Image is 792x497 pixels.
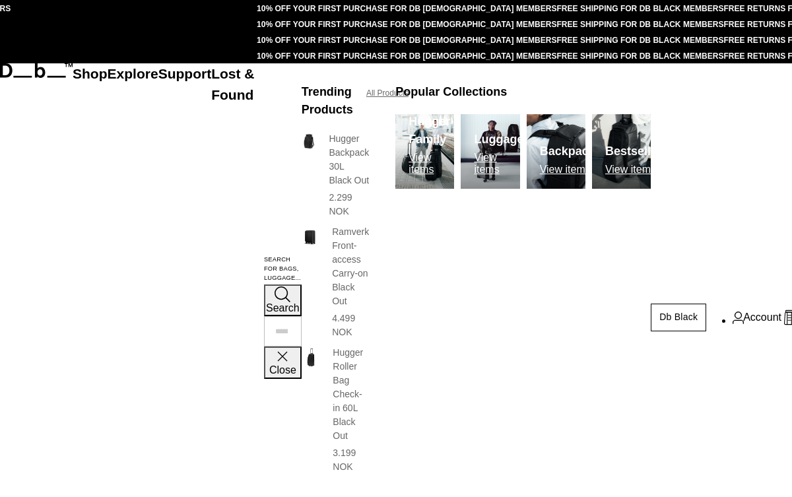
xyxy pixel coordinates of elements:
p: View items [605,164,669,176]
a: All Products [366,87,409,99]
p: View items [540,164,602,176]
a: FREE SHIPPING FOR DB BLACK MEMBERS [557,36,724,45]
span: 2.299 NOK [329,192,352,216]
a: FREE SHIPPING FOR DB BLACK MEMBERS [557,4,724,13]
h3: Hugger Backpack 30L Black Out [329,132,369,187]
a: Db Luggage View items [461,114,519,189]
a: Lost & Found [211,66,254,102]
img: Hugger Backpack 30L Black Out [302,132,316,150]
a: FREE SHIPPING FOR DB BLACK MEMBERS [557,20,724,29]
img: Ramverk Front-access Carry-on Black Out [302,225,319,248]
button: Close [264,347,302,378]
h3: Luggage [474,131,523,149]
a: FREE SHIPPING FOR DB BLACK MEMBERS [557,51,724,61]
a: Hugger Roller Bag Check-in 60L Black Out Hugger Roller Bag Check-in 60L Black Out 3.199 NOK [302,346,369,474]
button: Search [264,284,302,316]
img: Db [592,114,651,189]
a: 10% OFF YOUR FIRST PURCHASE FOR DB [DEMOGRAPHIC_DATA] MEMBERS [257,4,556,13]
span: Search [266,302,300,314]
a: Ramverk Front-access Carry-on Black Out Ramverk Front-access Carry-on Black Out 4.499 NOK [302,225,369,339]
span: 4.499 NOK [332,313,355,337]
a: 10% OFF YOUR FIRST PURCHASE FOR DB [DEMOGRAPHIC_DATA] MEMBERS [257,51,556,61]
span: Close [269,364,296,376]
a: Account [733,310,781,325]
a: Db Hugger Family View items [395,114,454,189]
p: View items [474,152,523,176]
a: Support [158,66,212,81]
a: Hugger Backpack 30L Black Out Hugger Backpack 30L Black Out 2.299 NOK [302,132,369,218]
a: Db Backpacks View items [527,114,585,189]
h3: Ramverk Front-access Carry-on Black Out [332,225,369,308]
img: Db [527,114,585,189]
h3: Popular Collections [395,83,507,101]
h3: Hugger Family [409,113,454,149]
a: 10% OFF YOUR FIRST PURCHASE FOR DB [DEMOGRAPHIC_DATA] MEMBERS [257,20,556,29]
p: View items [409,152,454,176]
label: Search for Bags, Luggage... [264,255,302,283]
h3: Bestsellers [605,143,669,160]
h3: Backpacks [540,143,602,160]
h3: Trending Products [302,83,353,119]
a: Db Black [651,304,706,331]
a: Shop [73,66,108,81]
h3: Hugger Roller Bag Check-in 60L Black Out [333,346,369,443]
a: Db Bestsellers View items [592,114,651,189]
img: Hugger Roller Bag Check-in 60L Black Out [302,346,319,369]
a: 10% OFF YOUR FIRST PURCHASE FOR DB [DEMOGRAPHIC_DATA] MEMBERS [257,36,556,45]
span: 3.199 NOK [333,447,356,472]
span: Account [743,310,781,325]
img: Db [461,114,519,189]
a: Explore [108,66,158,81]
